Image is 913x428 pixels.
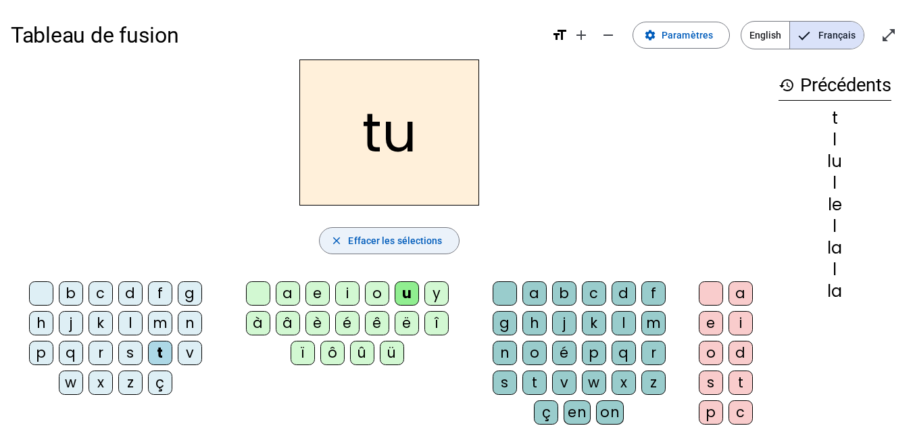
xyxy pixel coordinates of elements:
[582,371,606,395] div: w
[779,70,891,101] h3: Précédents
[779,262,891,278] div: l
[335,281,360,306] div: i
[493,341,517,365] div: n
[551,27,568,43] mat-icon: format_size
[178,341,202,365] div: v
[59,311,83,335] div: j
[573,27,589,43] mat-icon: add
[741,21,864,49] mat-button-toggle-group: Language selection
[29,341,53,365] div: p
[534,400,558,425] div: ç
[11,14,541,57] h1: Tableau de fusion
[779,240,891,256] div: la
[779,77,795,93] mat-icon: history
[779,283,891,300] div: la
[493,311,517,335] div: g
[568,22,595,49] button: Augmenter la taille de la police
[148,311,172,335] div: m
[424,281,449,306] div: y
[641,311,666,335] div: m
[380,341,404,365] div: ü
[424,311,449,335] div: î
[729,281,753,306] div: a
[699,341,723,365] div: o
[779,218,891,235] div: l
[633,22,730,49] button: Paramètres
[246,311,270,335] div: à
[59,371,83,395] div: w
[305,311,330,335] div: è
[875,22,902,49] button: Entrer en plein écran
[89,341,113,365] div: r
[644,29,656,41] mat-icon: settings
[729,311,753,335] div: i
[881,27,897,43] mat-icon: open_in_full
[89,281,113,306] div: c
[348,233,442,249] span: Effacer les sélections
[582,281,606,306] div: c
[582,341,606,365] div: p
[493,371,517,395] div: s
[699,400,723,425] div: p
[779,153,891,170] div: lu
[522,311,547,335] div: h
[699,311,723,335] div: e
[118,341,143,365] div: s
[522,371,547,395] div: t
[522,341,547,365] div: o
[59,281,83,306] div: b
[522,281,547,306] div: a
[365,281,389,306] div: o
[319,227,459,254] button: Effacer les sélections
[276,311,300,335] div: â
[118,371,143,395] div: z
[395,311,419,335] div: ë
[779,175,891,191] div: l
[612,311,636,335] div: l
[612,281,636,306] div: d
[350,341,374,365] div: û
[29,311,53,335] div: h
[779,110,891,126] div: t
[582,311,606,335] div: k
[612,371,636,395] div: x
[699,371,723,395] div: s
[641,281,666,306] div: f
[178,311,202,335] div: n
[118,281,143,306] div: d
[148,281,172,306] div: f
[89,311,113,335] div: k
[291,341,315,365] div: ï
[729,371,753,395] div: t
[148,341,172,365] div: t
[729,400,753,425] div: c
[779,197,891,213] div: le
[59,341,83,365] div: q
[641,371,666,395] div: z
[299,60,479,206] h2: tu
[641,341,666,365] div: r
[330,235,343,247] mat-icon: close
[395,281,419,306] div: u
[365,311,389,335] div: ê
[729,341,753,365] div: d
[595,22,622,49] button: Diminuer la taille de la police
[741,22,789,49] span: English
[178,281,202,306] div: g
[779,132,891,148] div: l
[552,281,576,306] div: b
[564,400,591,425] div: en
[552,311,576,335] div: j
[600,27,616,43] mat-icon: remove
[612,341,636,365] div: q
[148,371,172,395] div: ç
[552,371,576,395] div: v
[305,281,330,306] div: e
[276,281,300,306] div: a
[320,341,345,365] div: ô
[89,371,113,395] div: x
[118,311,143,335] div: l
[552,341,576,365] div: é
[596,400,624,425] div: on
[790,22,864,49] span: Français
